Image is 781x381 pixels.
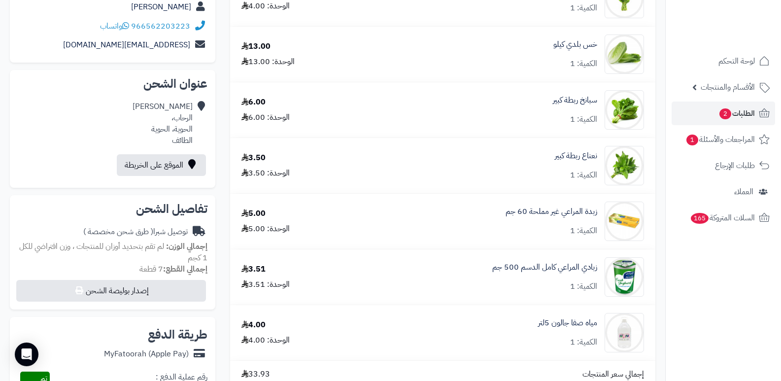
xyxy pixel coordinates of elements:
span: المراجعات والأسئلة [685,133,755,146]
div: 3.50 [241,152,266,164]
div: 13.00 [241,41,271,52]
img: 41304003e4d67ddafdd6890a8693dd22939e-90x90.jpg [605,257,644,297]
a: لوحة التحكم [672,49,775,73]
span: العملاء [734,185,753,199]
a: نعناع ربطة كبير [555,150,597,162]
div: الوحدة: 5.00 [241,223,290,235]
div: MyFatoorah (Apple Pay) [104,348,189,360]
button: إصدار بوليصة الشحن [16,280,206,302]
a: زبادي المراعي كامل الدسم 500 جم [492,262,597,273]
h2: عنوان الشحن [18,78,207,90]
span: ( طرق شحن مخصصة ) [83,226,153,238]
a: خس بلدي كيلو [553,39,597,50]
div: الوحدة: 3.50 [241,168,290,179]
a: واتساب [100,20,129,32]
span: الأقسام والمنتجات [701,80,755,94]
img: 4409b8d194423c6c46adb40c0910d53de264-90x90.jpg [605,146,644,185]
div: الكمية: 1 [570,114,597,125]
div: 6.00 [241,97,266,108]
div: الكمية: 1 [570,281,597,292]
strong: إجمالي القطع: [163,263,207,275]
div: الوحدة: 13.00 [241,56,295,68]
h2: طريقة الدفع [148,329,207,341]
img: 1668716987-957BBBA8-E6FE-432B-96E5-7A2FC136A3F9-90x90.jpeg [605,313,644,352]
div: توصيل شبرا [83,226,188,238]
h2: تفاصيل الشحن [18,203,207,215]
img: 1255bd2b73b79ee662d2479465c4a2e8f015-90x90.jpg [605,202,644,241]
a: طلبات الإرجاع [672,154,775,177]
div: الكمية: 1 [570,2,597,14]
a: المراجعات والأسئلة1 [672,128,775,151]
a: 966562203223 [131,20,190,32]
a: العملاء [672,180,775,204]
span: 2 [719,108,731,119]
a: الموقع على الخريطة [117,154,206,176]
strong: إجمالي الوزن: [166,241,207,252]
div: 5.00 [241,208,266,219]
span: السلات المتروكة [690,211,755,225]
div: الوحدة: 4.00 [241,335,290,346]
span: الطلبات [718,106,755,120]
div: الوحدة: 3.51 [241,279,290,290]
span: إجمالي سعر المنتجات [582,369,644,380]
a: زبدة المراعي غير مملحة 60 جم [506,206,597,217]
div: 3.51 [241,264,266,275]
span: 165 [691,213,709,224]
div: Open Intercom Messenger [15,343,38,366]
a: الطلبات2 [672,102,775,125]
span: لوحة التحكم [718,54,755,68]
a: السلات المتروكة165 [672,206,775,230]
a: سبانخ ربطة كبير [553,95,597,106]
div: الكمية: 1 [570,58,597,69]
a: مياه صفا جالون 5لتر [538,317,597,329]
span: طلبات الإرجاع [715,159,755,173]
img: logo-2.png [714,7,772,28]
div: الوحدة: 4.00 [241,0,290,12]
div: [PERSON_NAME] الرحاب، الحوية، الحوية الطائف [133,101,193,146]
small: 7 قطعة [139,263,207,275]
img: 44055defb40ab4d9db4ab599e35a4346ef2e-90x90.jpg [605,90,644,130]
a: [EMAIL_ADDRESS][DOMAIN_NAME] [63,39,190,51]
div: الوحدة: 6.00 [241,112,290,123]
span: 33.93 [241,369,270,380]
span: لم تقم بتحديد أوزان للمنتجات ، وزن افتراضي للكل 1 كجم [19,241,207,264]
div: الكمية: 1 [570,225,597,237]
div: 4.00 [241,319,266,331]
div: الكمية: 1 [570,337,597,348]
div: الكمية: 1 [570,170,597,181]
a: [PERSON_NAME] [131,1,191,13]
span: 1 [686,135,698,145]
img: 1664180235-K2ItJsBtargMzdZZKt7VXc0AGvQJrbkcOrfWDPUX-90x90.jpg [605,35,644,74]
